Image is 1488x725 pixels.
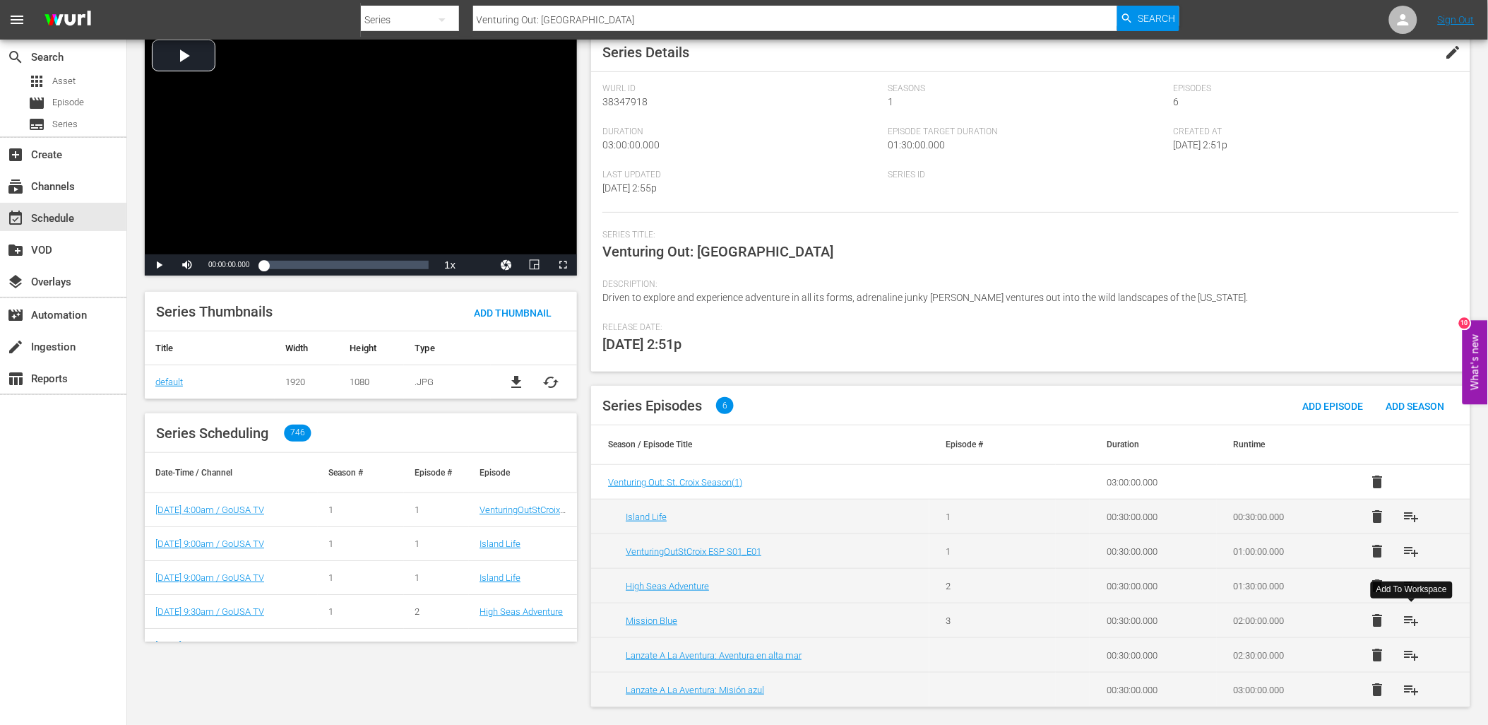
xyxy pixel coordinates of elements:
span: delete [1369,612,1386,629]
th: Runtime [1217,425,1343,465]
span: Ingestion [7,338,24,355]
span: [DATE] 2:51p [1174,139,1228,151]
td: 02:00:00.000 [1217,603,1343,638]
button: Open Feedback Widget [1463,321,1488,405]
button: Add Season [1375,393,1456,418]
button: Picture-in-Picture [520,254,549,276]
span: Series Details [602,44,689,61]
div: 1 [328,606,393,617]
a: VenturingOutStCroix ESP S01_E01 [480,505,566,526]
div: 1 [328,538,393,549]
span: Series ID [888,170,1166,181]
td: 00:30:00.000 [1090,569,1216,603]
span: 746 [284,425,311,442]
a: Island Life [480,538,520,549]
a: High Seas Adventure [626,581,709,591]
span: delete [1369,543,1386,560]
span: Last Updated [602,170,881,181]
span: delete [1369,577,1386,594]
span: Channels [7,178,24,195]
th: Date-Time / Channel [145,453,318,493]
div: 2 [415,606,458,617]
button: delete [1360,603,1394,637]
span: Series [52,117,78,131]
th: Duration [1090,425,1216,465]
td: 02:30:00.000 [1217,638,1343,673]
span: Search [7,49,24,66]
a: [DATE] 9:00am / GoUSA TV [155,572,264,583]
button: playlist_add [1394,638,1428,672]
span: Seasons [888,83,1166,95]
td: 1 [929,534,1056,569]
span: Reports [7,370,24,387]
span: Description: [602,279,1452,290]
td: 03:00:00.000 [1090,465,1216,500]
span: Series Scheduling [156,425,268,442]
a: file_download [508,374,525,391]
span: Episode [28,95,45,112]
button: edit [1436,35,1470,69]
span: Venturing Out: St. Croix Season ( 1 ) [608,477,742,488]
span: Add Season [1375,401,1456,412]
span: 38347918 [602,96,648,107]
span: Release Date: [602,322,1452,334]
button: playlist_add [1394,603,1428,637]
span: Duration [602,126,881,138]
td: 01:00:00.000 [1217,534,1343,569]
td: 00:30:00.000 [1090,673,1216,707]
div: 1 [415,505,458,515]
a: VenturingOutStCroix ESP S01_E01 [626,546,761,557]
span: 03:00:00.000 [602,139,660,151]
span: 00:00:00.000 [208,261,249,269]
button: Jump To Time [492,254,520,276]
td: 00:30:00.000 [1090,603,1216,638]
td: 00:30:00.000 [1090,500,1216,534]
span: edit [1445,44,1462,61]
td: 03:00:00.000 [1217,673,1343,707]
a: Island Life [480,572,520,583]
a: High Seas Adventure [480,606,563,617]
span: Episode [52,95,84,110]
button: playlist_add [1394,673,1428,707]
td: 1920 [275,365,340,399]
a: Lanzate A La Aventura: Aventura en alta mar [626,650,802,661]
span: menu [8,11,25,28]
button: Add Episode [1292,393,1375,418]
div: 10 [1459,318,1470,329]
button: delete [1360,638,1394,672]
span: playlist_add [1403,577,1419,594]
a: [DATE] 9:30am / GoUSA TV [155,640,264,651]
span: Asset [28,73,45,90]
div: 1 [328,572,393,583]
td: 3 [929,603,1056,638]
button: Fullscreen [549,254,577,276]
button: delete [1360,500,1394,534]
span: Series Episodes [602,397,702,414]
span: delete [1369,473,1386,490]
th: Height [340,331,405,365]
th: Season / Episode Title [591,425,929,465]
th: Season # [318,453,404,493]
th: Type [404,331,490,365]
th: Episode # [929,425,1056,465]
span: Wurl Id [602,83,881,95]
button: playlist_add [1394,534,1428,568]
span: Search [1138,6,1175,31]
span: 1 [888,96,893,107]
td: 00:30:00.000 [1217,500,1343,534]
span: Add Thumbnail [463,307,563,319]
div: 1 [328,505,393,515]
th: Title [145,331,275,365]
span: delete [1369,681,1386,698]
a: [DATE] 9:30am / GoUSA TV [155,606,264,617]
button: delete [1360,465,1394,499]
span: delete [1369,647,1386,664]
button: delete [1360,534,1394,568]
span: Episodes [1174,83,1452,95]
span: 01:30:00.000 [888,139,945,151]
span: Series [28,116,45,133]
button: delete [1360,569,1394,603]
span: Asset [52,74,76,88]
div: 1 [328,640,393,651]
a: Island Life [626,512,667,522]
